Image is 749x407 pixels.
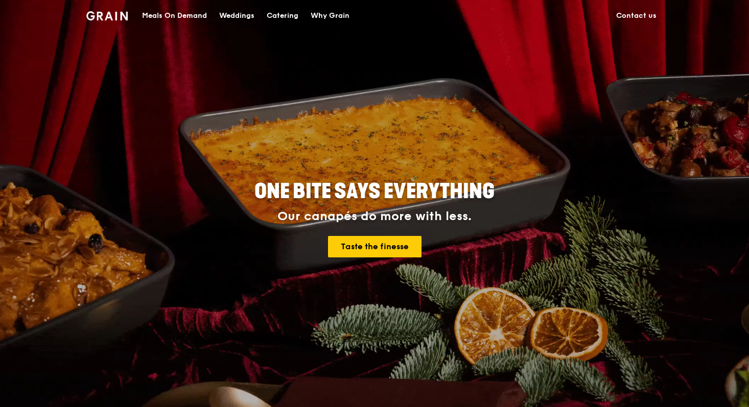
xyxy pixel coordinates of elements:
a: Catering [261,1,305,31]
div: Why Grain [311,1,349,31]
div: Weddings [219,1,254,31]
a: Contact us [610,1,663,31]
span: ONE BITE SAYS EVERYTHING [254,179,495,204]
img: Grain [86,11,128,20]
div: Our canapés do more with less. [191,209,558,224]
div: Catering [267,1,298,31]
a: Weddings [213,1,261,31]
a: Taste the finesse [328,236,422,257]
div: Meals On Demand [142,1,207,31]
a: Why Grain [305,1,356,31]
